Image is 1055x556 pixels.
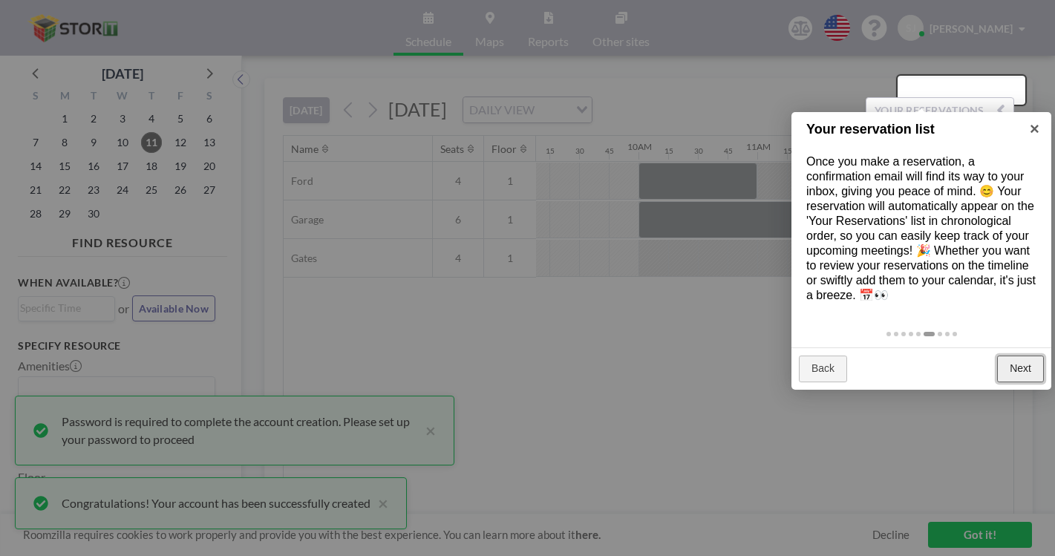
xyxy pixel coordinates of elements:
a: Next [997,356,1044,382]
h1: Your reservation list [806,120,1013,140]
a: Back [799,356,847,382]
div: Once you make a reservation, a confirmation email will find its way to your inbox, giving you pea... [791,140,1051,318]
button: YOUR RESERVATIONS [866,97,1014,123]
a: × [1018,112,1051,145]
